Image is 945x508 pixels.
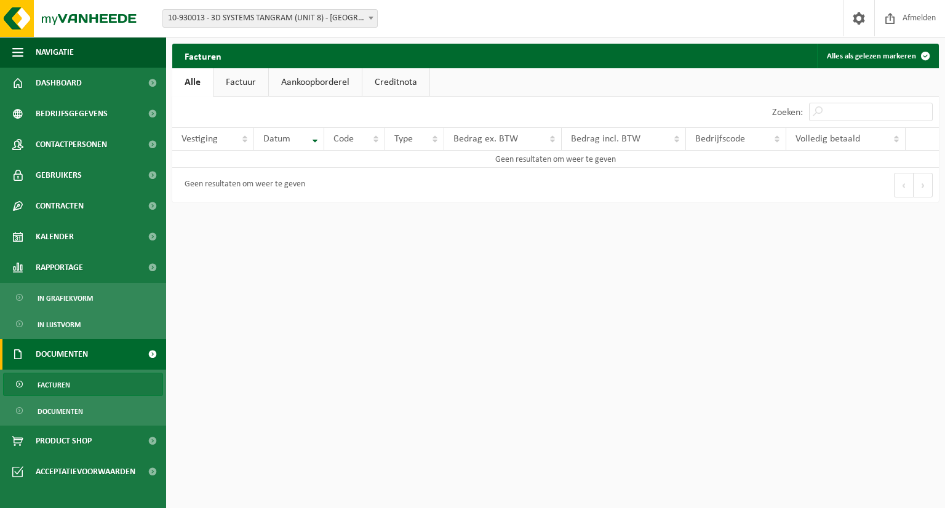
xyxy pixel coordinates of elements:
span: Documenten [36,339,88,370]
button: Previous [894,173,914,197]
span: Code [333,134,354,144]
span: Bedrijfsgegevens [36,98,108,129]
span: Facturen [38,373,70,397]
span: Navigatie [36,37,74,68]
button: Next [914,173,933,197]
a: Facturen [3,373,163,396]
h2: Facturen [172,44,234,68]
button: Alles als gelezen markeren [817,44,938,68]
span: 10-930013 - 3D SYSTEMS TANGRAM (UNIT 8) - HEVERLEE [163,10,377,27]
span: Bedrag ex. BTW [453,134,518,144]
span: In grafiekvorm [38,287,93,310]
span: Volledig betaald [795,134,860,144]
span: Datum [263,134,290,144]
span: Contactpersonen [36,129,107,160]
span: Gebruikers [36,160,82,191]
span: Type [394,134,413,144]
a: Factuur [213,68,268,97]
span: Documenten [38,400,83,423]
a: Alle [172,68,213,97]
span: Kalender [36,221,74,252]
td: Geen resultaten om weer te geven [172,151,939,168]
a: Aankoopborderel [269,68,362,97]
div: Geen resultaten om weer te geven [178,174,305,196]
a: Documenten [3,399,163,423]
span: Rapportage [36,252,83,283]
a: In grafiekvorm [3,286,163,309]
label: Zoeken: [772,108,803,117]
span: Contracten [36,191,84,221]
span: Dashboard [36,68,82,98]
span: Acceptatievoorwaarden [36,456,135,487]
span: Bedrag incl. BTW [571,134,640,144]
span: Product Shop [36,426,92,456]
span: 10-930013 - 3D SYSTEMS TANGRAM (UNIT 8) - HEVERLEE [162,9,378,28]
a: In lijstvorm [3,312,163,336]
span: Vestiging [181,134,218,144]
span: In lijstvorm [38,313,81,336]
span: Bedrijfscode [695,134,745,144]
a: Creditnota [362,68,429,97]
